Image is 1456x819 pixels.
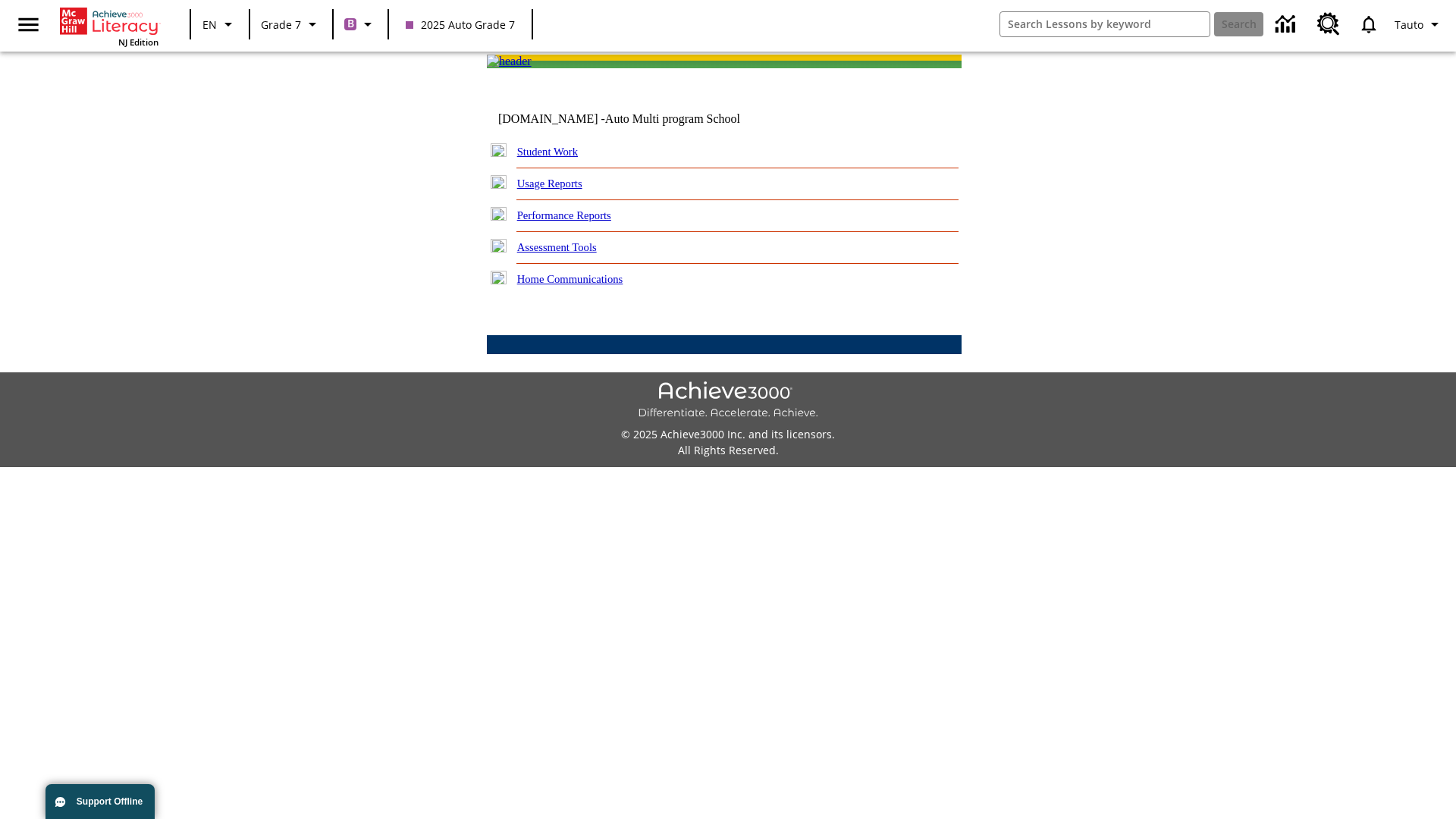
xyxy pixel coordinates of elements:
td: [DOMAIN_NAME] - [498,112,777,126]
img: header [487,55,532,68]
span: NJ Edition [118,36,158,48]
nobr: Auto Multi program School [605,112,740,125]
a: Resource Center, Will open in new tab [1308,4,1349,45]
button: Profile/Settings [1389,11,1450,38]
span: Tauto [1395,17,1423,33]
button: Support Offline [45,784,155,819]
span: EN [202,17,217,33]
a: Student Work [517,146,578,158]
a: Notifications [1349,5,1389,44]
span: Grade 7 [261,17,301,33]
button: Open side menu [6,2,51,47]
img: plus.gif [491,143,507,157]
a: Home Communications [517,273,623,285]
button: Boost Class color is purple. Change class color [338,11,383,38]
button: Grade: Grade 7, Select a grade [255,11,328,38]
img: plus.gif [491,271,507,284]
a: Assessment Tools [517,241,597,253]
input: search field [1000,12,1210,36]
span: 2025 Auto Grade 7 [406,17,515,33]
img: plus.gif [491,175,507,189]
a: Data Center [1266,4,1308,45]
button: Language: EN, Select a language [196,11,244,38]
a: Usage Reports [517,177,582,190]
div: Home [60,5,158,48]
a: Performance Reports [517,209,611,221]
img: plus.gif [491,239,507,253]
span: Support Offline [77,796,143,807]
img: Achieve3000 Differentiate Accelerate Achieve [638,381,818,420]
img: plus.gif [491,207,507,221]
span: B [347,14,354,33]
